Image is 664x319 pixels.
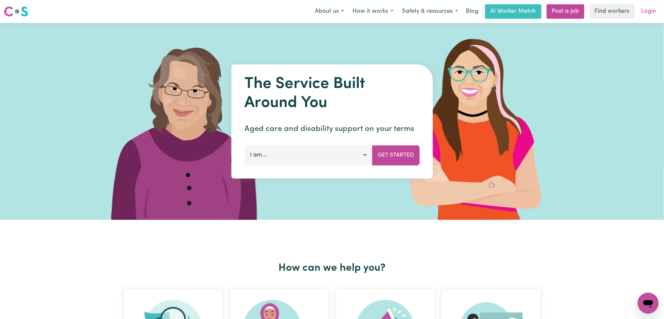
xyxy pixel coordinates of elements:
button: Get Started [372,145,420,165]
iframe: Button to launch messaging window [638,293,659,314]
img: Careseekers logo [4,6,28,17]
button: Safety & resources [398,5,462,18]
button: How it works [348,5,398,18]
h1: The Service Built Around You [244,75,420,113]
a: Careseekers logo [4,4,28,19]
a: Find workers [590,4,635,19]
button: I am... [244,145,372,165]
a: Post a job [547,4,584,19]
a: AI Worker Match [485,4,541,19]
p: Aged care and disability support on your terms [244,123,420,135]
h2: How can we help you? [120,262,544,274]
a: Login [637,4,660,19]
button: About us [311,5,348,18]
a: Blog [462,4,483,19]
